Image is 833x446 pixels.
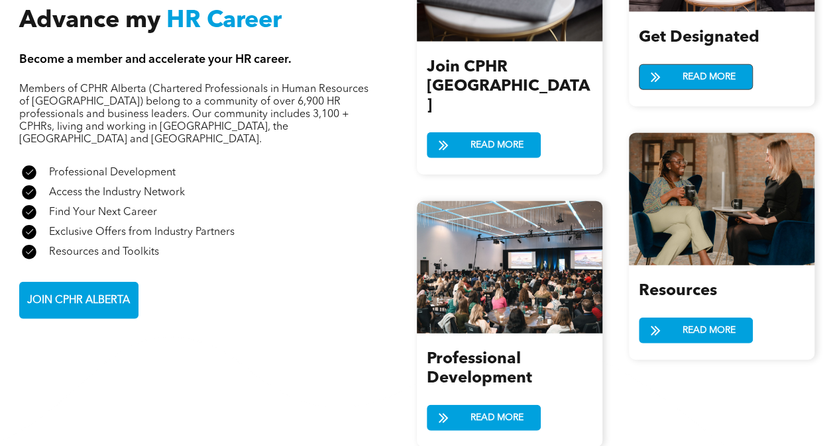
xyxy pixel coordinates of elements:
a: READ MORE [639,64,753,90]
span: READ MORE [678,65,740,89]
span: Resources and Toolkits [49,247,159,257]
span: READ MORE [466,133,528,157]
span: Professional Development [427,351,532,386]
a: JOIN CPHR ALBERTA [19,282,139,319]
span: READ MORE [466,406,528,430]
span: Professional Development [49,167,176,178]
span: Access the Industry Network [49,187,185,198]
span: Become a member and accelerate your HR career. [19,54,292,66]
span: Join CPHR [GEOGRAPHIC_DATA] [427,60,590,114]
span: Find Your Next Career [49,207,157,218]
a: READ MORE [639,318,753,343]
span: Get Designated [639,30,759,46]
span: READ MORE [678,318,740,343]
span: Resources [639,283,717,299]
span: Advance my [19,9,160,33]
span: Members of CPHR Alberta (Chartered Professionals in Human Resources of [GEOGRAPHIC_DATA]) belong ... [19,84,368,145]
span: HR Career [166,9,282,33]
span: Exclusive Offers from Industry Partners [49,227,235,238]
a: READ MORE [427,405,541,431]
a: READ MORE [427,132,541,158]
span: JOIN CPHR ALBERTA [23,288,135,314]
